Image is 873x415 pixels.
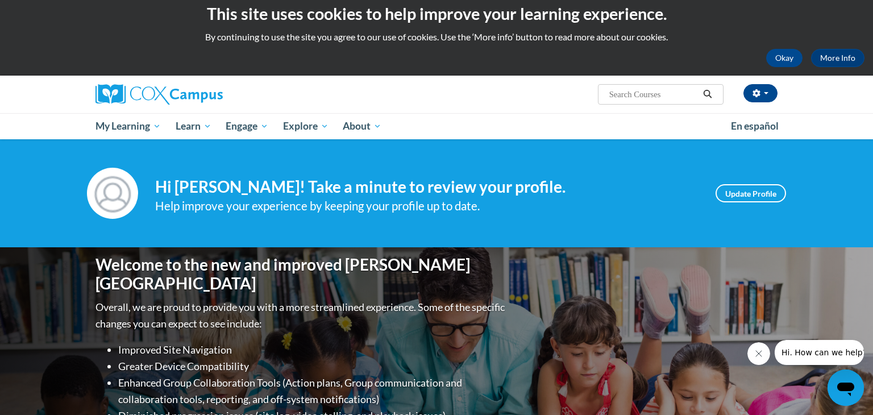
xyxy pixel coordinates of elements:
[283,119,329,133] span: Explore
[118,342,508,358] li: Improved Site Navigation
[731,120,779,132] span: En español
[168,113,219,139] a: Learn
[724,114,786,138] a: En español
[95,84,223,105] img: Cox Campus
[716,184,786,202] a: Update Profile
[276,113,336,139] a: Explore
[343,119,381,133] span: About
[336,113,389,139] a: About
[176,119,211,133] span: Learn
[88,113,168,139] a: My Learning
[7,8,92,17] span: Hi. How can we help?
[9,2,864,25] h2: This site uses cookies to help improve your learning experience.
[828,370,864,406] iframe: Button to launch messaging window
[743,84,778,102] button: Account Settings
[155,177,699,197] h4: Hi [PERSON_NAME]! Take a minute to review your profile.
[766,49,803,67] button: Okay
[747,342,770,365] iframe: Close message
[95,299,508,332] p: Overall, we are proud to provide you with a more streamlined experience. Some of the specific cha...
[226,119,268,133] span: Engage
[608,88,699,101] input: Search Courses
[9,31,864,43] p: By continuing to use the site you agree to our use of cookies. Use the ‘More info’ button to read...
[775,340,864,365] iframe: Message from company
[95,255,508,293] h1: Welcome to the new and improved [PERSON_NAME][GEOGRAPHIC_DATA]
[78,113,795,139] div: Main menu
[118,375,508,408] li: Enhanced Group Collaboration Tools (Action plans, Group communication and collaboration tools, re...
[699,88,716,101] button: Search
[87,168,138,219] img: Profile Image
[118,358,508,375] li: Greater Device Compatibility
[155,197,699,215] div: Help improve your experience by keeping your profile up to date.
[218,113,276,139] a: Engage
[95,119,161,133] span: My Learning
[811,49,864,67] a: More Info
[95,84,311,105] a: Cox Campus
